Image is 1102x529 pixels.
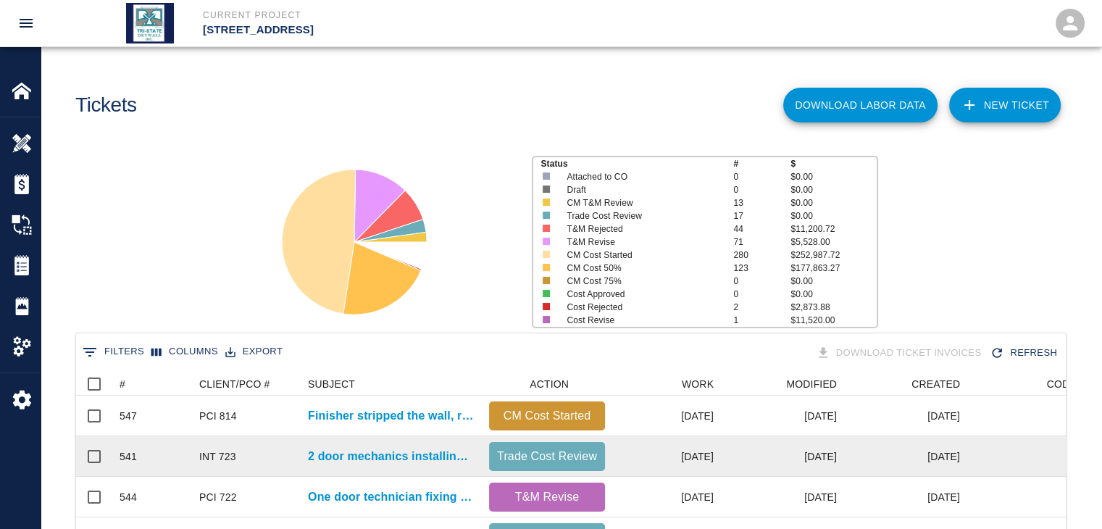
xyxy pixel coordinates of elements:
p: # [733,157,790,170]
button: Download Labor Data [783,88,938,122]
p: 44 [733,222,790,236]
a: 2 door mechanics installing mullions at B1001-A/B [308,448,475,465]
div: CREATED [844,372,967,396]
p: CM Cost 75% [567,275,717,288]
div: ACTION [530,372,569,396]
div: SUBJECT [301,372,482,396]
a: Finisher stripped the wall, removing all residue after demo of... [308,407,475,425]
p: CM Cost Started [495,407,599,425]
p: 0 [733,275,790,288]
p: $0.00 [790,209,876,222]
div: CLIENT/PCO # [199,372,270,396]
p: Current Project [203,9,630,22]
p: 17 [733,209,790,222]
div: [DATE] [612,396,721,436]
p: $11,520.00 [790,314,876,327]
p: 123 [733,262,790,275]
a: NEW TICKET [949,88,1061,122]
div: PCI 814 [199,409,237,423]
p: Cost Approved [567,288,717,301]
p: Status [540,157,733,170]
div: Tickets download in groups of 15 [813,341,988,366]
p: T&M Revise [567,236,717,249]
p: T&M Rejected [567,222,717,236]
div: WORK [682,372,714,396]
p: 2 [733,301,790,314]
p: 71 [733,236,790,249]
div: MODIFIED [721,372,844,396]
button: Export [222,341,286,363]
div: SUBJECT [308,372,355,396]
p: $0.00 [790,183,876,196]
div: CLIENT/PCO # [192,372,301,396]
p: 13 [733,196,790,209]
div: ACTION [482,372,612,396]
div: [DATE] [844,477,967,517]
p: CM Cost 50% [567,262,717,275]
div: PCI 722 [199,490,237,504]
div: [DATE] [721,436,844,477]
div: CREATED [911,372,960,396]
p: 0 [733,170,790,183]
button: Show filters [79,341,148,364]
p: 280 [733,249,790,262]
div: WORK [612,372,721,396]
div: [DATE] [844,396,967,436]
div: MODIFIED [786,372,837,396]
div: [DATE] [612,477,721,517]
p: 0 [733,288,790,301]
p: CM T&M Review [567,196,717,209]
p: $0.00 [790,196,876,209]
iframe: Chat Widget [1030,459,1102,529]
div: INT 723 [199,449,236,464]
button: open drawer [9,6,43,41]
img: Tri State Drywall [126,3,174,43]
p: $252,987.72 [790,249,876,262]
a: One door technician fixing cores and installing cylinders and added... [308,488,475,506]
div: CODES [967,372,1090,396]
p: $5,528.00 [790,236,876,249]
div: 547 [120,409,137,423]
button: Refresh [987,341,1063,366]
p: 0 [733,183,790,196]
p: Attached to CO [567,170,717,183]
p: $0.00 [790,288,876,301]
button: Select columns [148,341,222,363]
p: $2,873.88 [790,301,876,314]
p: Trade Cost Review [495,448,599,465]
p: Cost Revise [567,314,717,327]
p: $0.00 [790,170,876,183]
div: [DATE] [844,436,967,477]
p: T&M Revise [495,488,599,506]
div: # [120,372,125,396]
p: Draft [567,183,717,196]
h1: Tickets [75,93,137,117]
div: [DATE] [721,477,844,517]
p: $ [790,157,876,170]
div: [DATE] [612,436,721,477]
p: $11,200.72 [790,222,876,236]
div: [DATE] [721,396,844,436]
p: $0.00 [790,275,876,288]
p: CM Cost Started [567,249,717,262]
p: Trade Cost Review [567,209,717,222]
p: Cost Rejected [567,301,717,314]
div: # [112,372,192,396]
div: Refresh the list [987,341,1063,366]
p: $177,863.27 [790,262,876,275]
p: 1 [733,314,790,327]
div: 541 [120,449,137,464]
div: CODES [1046,372,1083,396]
p: [STREET_ADDRESS] [203,22,630,38]
div: 544 [120,490,137,504]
